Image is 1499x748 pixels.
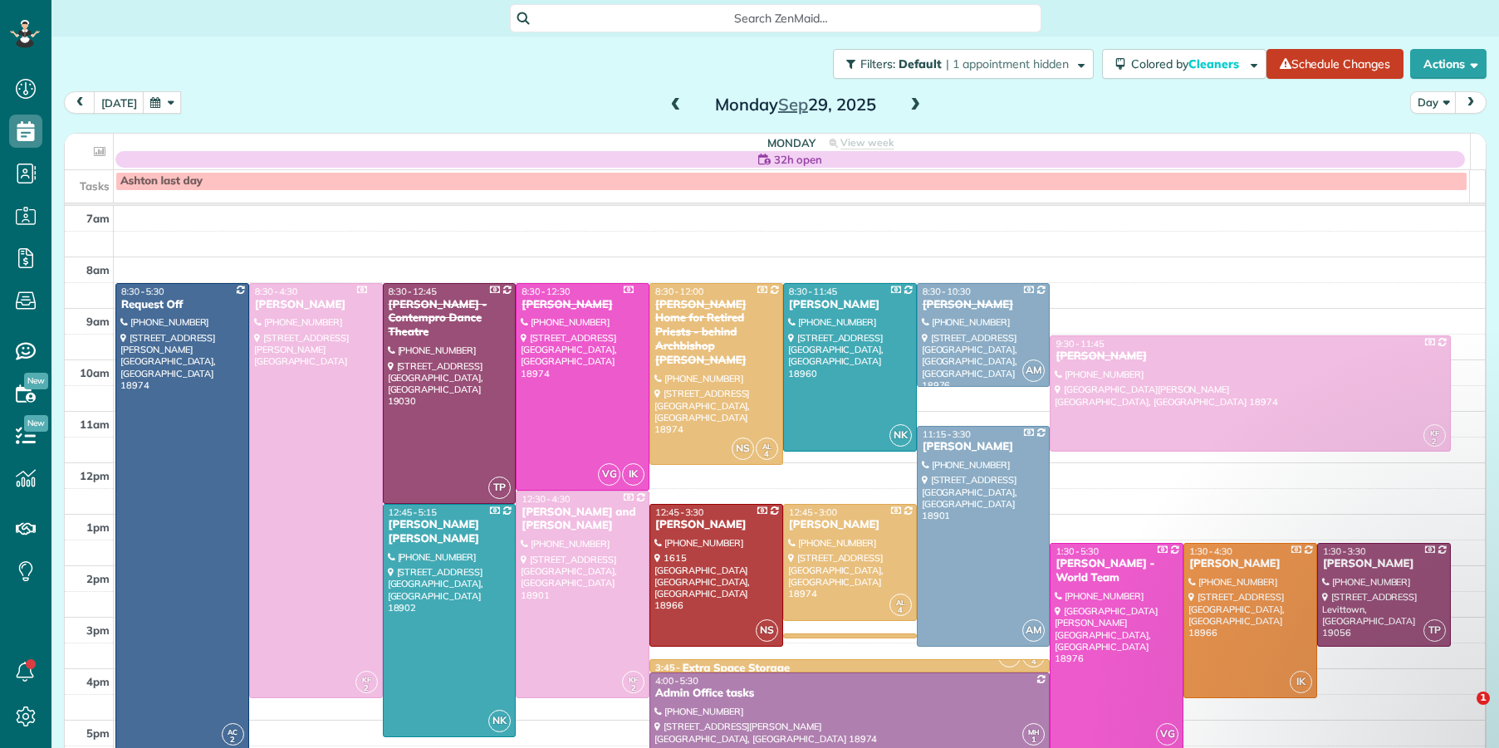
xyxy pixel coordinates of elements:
span: KF [362,675,371,684]
div: [PERSON_NAME] [816,636,907,650]
span: 1:30 - 5:30 [1056,545,1099,557]
span: Cleaners [1188,56,1242,71]
small: 2 [356,681,377,697]
small: 2 [623,681,644,697]
span: Monday [767,136,816,149]
span: 8:30 - 4:30 [255,286,298,297]
span: NK [488,710,511,732]
span: 1pm [86,521,110,534]
span: 4pm [86,675,110,688]
span: 12:45 - 3:00 [789,506,837,518]
h2: Monday 29, 2025 [692,95,899,114]
span: MH [1028,727,1040,736]
span: TP [1423,619,1446,642]
span: 12:45 - 5:15 [389,506,437,518]
span: Default [899,56,943,71]
span: 8:30 - 5:30 [121,286,164,297]
span: 12:30 - 4:30 [522,493,570,505]
span: 1:30 - 4:30 [1189,545,1232,557]
div: [PERSON_NAME] - Contempro Dance Theatre [388,298,512,340]
span: Colored by [1131,56,1245,71]
span: Filters: [860,56,895,71]
span: 8am [86,263,110,276]
div: Extra Space Storage [683,662,790,676]
span: VG [1156,723,1178,746]
div: [PERSON_NAME] Home for Retired Priests - behind Archbishop [PERSON_NAME] [654,298,778,368]
div: [PERSON_NAME] and [PERSON_NAME] [521,506,644,534]
span: AL [896,598,905,607]
span: Sep [778,94,808,115]
span: 1 [1477,692,1490,705]
div: [PERSON_NAME] - World Team [1055,557,1178,585]
span: 4:00 - 5:30 [655,675,698,687]
span: NK [889,424,912,447]
div: [PERSON_NAME] [922,298,1046,312]
div: Admin Office tasks [654,687,1045,701]
button: [DATE] [94,91,145,114]
span: New [24,373,48,389]
div: [PERSON_NAME] [1188,557,1312,571]
div: [PERSON_NAME] [922,440,1046,454]
small: 2 [1424,434,1445,450]
small: 2 [223,732,243,748]
span: Ashton last day [120,174,203,188]
span: 12:45 - 3:30 [655,506,703,518]
span: AC [228,727,238,736]
span: | 1 appointment hidden [946,56,1069,71]
span: 11am [80,418,110,431]
small: 1 [1023,732,1044,748]
button: prev [64,91,96,114]
span: 8:30 - 12:30 [522,286,570,297]
div: [PERSON_NAME] [PERSON_NAME] [388,518,512,546]
div: [PERSON_NAME] [788,298,912,312]
div: [PERSON_NAME] [1055,350,1445,364]
span: 8:30 - 10:30 [923,286,971,297]
iframe: Intercom live chat [1443,692,1482,731]
a: Schedule Changes [1266,49,1403,79]
span: 1:30 - 3:30 [1323,545,1366,557]
span: VG [598,463,620,486]
span: AM [1022,359,1045,382]
div: [PERSON_NAME] [1322,557,1446,571]
span: IK [1290,671,1312,693]
a: Filters: Default | 1 appointment hidden [825,49,1094,79]
span: 12pm [80,469,110,482]
span: AM [1022,619,1045,642]
button: Actions [1410,49,1487,79]
span: 5pm [86,726,110,740]
small: 4 [757,447,777,462]
span: 9am [86,315,110,328]
span: AL [762,442,772,451]
div: [PERSON_NAME] [654,518,778,532]
span: 2pm [86,572,110,585]
span: NS [732,438,754,460]
span: KF [629,675,638,684]
div: [PERSON_NAME] [254,298,378,312]
span: NS [756,619,778,642]
small: 4 [890,603,911,618]
span: 7am [86,212,110,225]
button: Colored byCleaners [1102,49,1266,79]
button: Filters: Default | 1 appointment hidden [833,49,1094,79]
span: 8:30 - 11:45 [789,286,837,297]
span: 9:30 - 11:45 [1056,338,1104,350]
span: New [24,415,48,432]
div: [PERSON_NAME] [788,518,912,532]
button: Day [1410,91,1457,114]
div: Request Off [120,298,244,312]
span: 32h open [774,151,822,168]
span: 11:15 - 3:30 [923,428,971,440]
span: 8:30 - 12:45 [389,286,437,297]
span: KF [1430,428,1439,438]
span: 8:30 - 12:00 [655,286,703,297]
span: 10am [80,366,110,379]
span: TP [488,477,511,499]
small: 4 [1023,654,1044,670]
div: [PERSON_NAME] [521,298,644,312]
span: IK [622,463,644,486]
span: 3pm [86,623,110,637]
button: next [1455,91,1487,114]
span: View week [840,136,894,149]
